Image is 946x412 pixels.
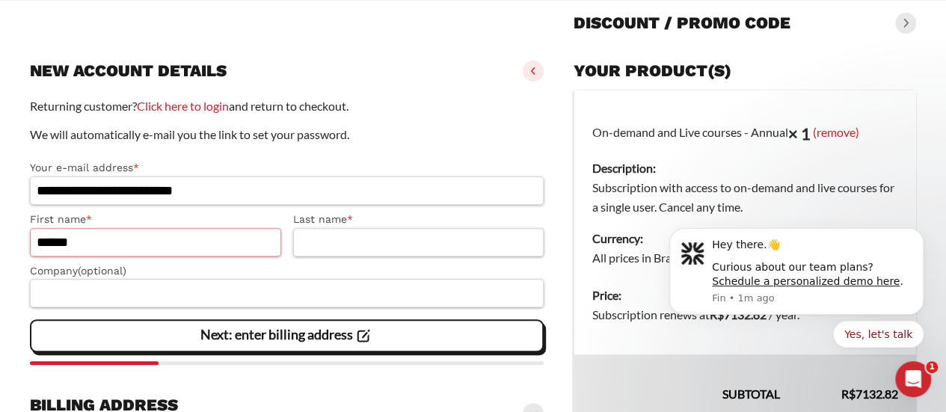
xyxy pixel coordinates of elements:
[30,211,281,228] label: First name
[592,159,898,178] dt: Description:
[78,265,126,277] span: (optional)
[30,96,544,116] p: Returning customer? and return to checkout.
[592,286,898,305] dt: Price:
[895,361,931,397] iframe: Intercom live chat
[30,125,544,144] p: We will automatically e-mail you the link to set your password.
[137,99,229,113] a: Click here to login
[30,319,544,352] vaadin-button: Next: enter billing address
[592,307,799,322] span: Subscription renews at .
[574,354,799,404] th: Subtotal
[293,211,544,228] label: Last name
[30,262,544,280] label: Company
[30,159,544,176] label: Your e-mail address
[841,387,898,401] bdi: 7132.82
[788,123,811,144] strong: × 1
[592,178,898,217] dd: Subscription with access to on-demand and live courses for a single user. Cancel any time.
[592,248,898,268] dd: All prices in Brazilian real.
[926,361,938,373] span: 1
[813,124,859,138] a: (remove)
[592,229,898,248] dt: Currency:
[841,387,856,401] span: R$
[574,90,917,277] td: On-demand and Live courses - Annual
[30,61,227,82] h3: New account details
[647,215,946,357] iframe: Intercom notifications message
[574,13,790,34] h3: Discount / promo code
